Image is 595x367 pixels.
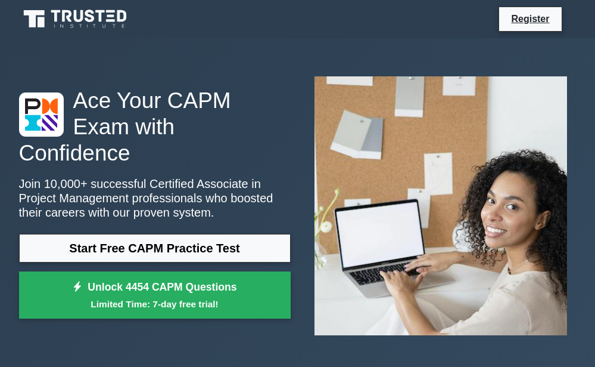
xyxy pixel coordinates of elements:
a: Register [504,11,556,26]
a: Unlock 4454 CAPM QuestionsLimited Time: 7-day free trial! [19,272,291,319]
p: Join 10,000+ successful Certified Associate in Project Management professionals who boosted their... [19,177,291,220]
small: Limited Time: 7-day free trial! [34,297,276,311]
h1: Ace Your CAPM Exam with Confidence [19,88,291,167]
a: Start Free CAPM Practice Test [19,234,291,263]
